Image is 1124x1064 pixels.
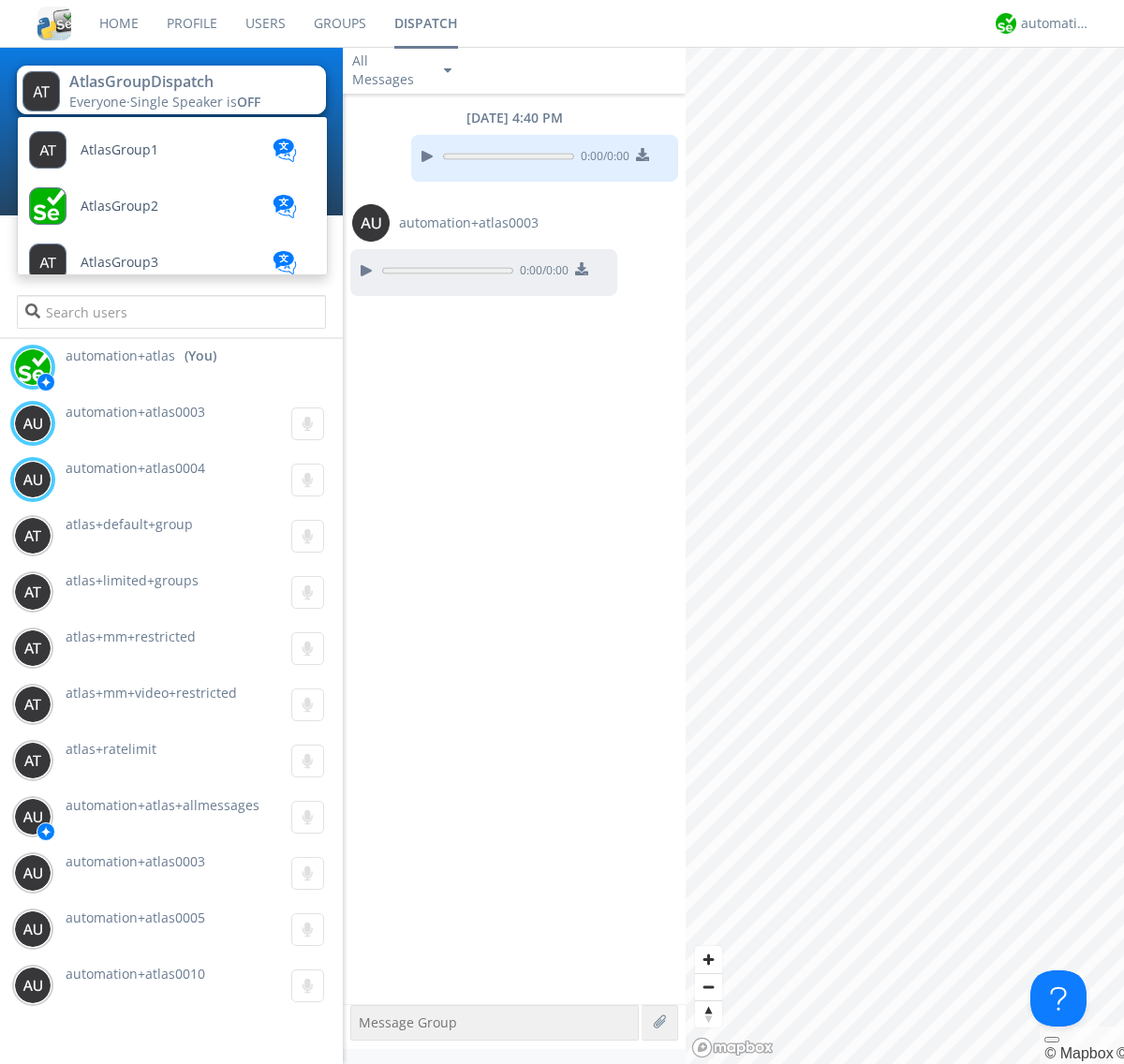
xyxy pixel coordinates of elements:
[695,1000,722,1027] button: Reset bearing to north
[185,347,216,365] div: (You)
[574,148,629,169] span: 0:00 / 0:00
[14,405,52,442] img: 373638.png
[17,116,328,275] ul: AtlasGroupDispatchEveryone·Single Speaker isOFF
[1021,14,1091,33] div: automation+atlas
[130,93,260,111] span: Single Speaker is
[352,52,427,89] div: All Messages
[66,965,205,983] span: automation+atlas0010
[343,109,686,127] div: [DATE] 4:40 PM
[271,139,299,162] img: translation-blue.svg
[69,71,280,93] div: AtlasGroupDispatch
[14,573,52,611] img: 373638.png
[69,93,280,111] div: Everyone ·
[37,7,71,40] img: cddb5a64eb264b2086981ab96f4c1ba7
[66,740,156,758] span: atlas+ratelimit
[14,348,52,386] img: d2d01cd9b4174d08988066c6d424eccd
[636,148,649,161] img: download media button
[996,13,1016,34] img: d2d01cd9b4174d08988066c6d424eccd
[271,195,299,218] img: translation-blue.svg
[81,256,158,270] span: AtlasGroup3
[575,262,588,275] img: download media button
[1044,1045,1113,1061] a: Mapbox
[444,68,451,73] img: caret-down-sm.svg
[352,204,390,242] img: 373638.png
[237,93,260,111] span: OFF
[17,295,325,329] input: Search users
[66,909,205,926] span: automation+atlas0005
[17,66,325,114] button: AtlasGroupDispatchEveryone·Single Speaker isOFF
[14,629,52,667] img: 373638.png
[513,262,569,283] span: 0:00 / 0:00
[66,571,199,589] span: atlas+limited+groups
[14,967,52,1004] img: 373638.png
[695,1001,722,1027] span: Reset bearing to north
[1030,970,1087,1027] iframe: Toggle Customer Support
[399,214,539,232] span: automation+atlas0003
[66,628,196,645] span: atlas+mm+restricted
[695,974,722,1000] span: Zoom out
[695,973,722,1000] button: Zoom out
[1044,1037,1059,1042] button: Toggle attribution
[66,852,205,870] span: automation+atlas0003
[81,199,158,214] span: AtlasGroup2
[66,796,259,814] span: automation+atlas+allmessages
[66,459,205,477] span: automation+atlas0004
[66,347,175,365] span: automation+atlas
[66,684,237,702] span: atlas+mm+video+restricted
[14,517,52,554] img: 373638.png
[14,686,52,723] img: 373638.png
[14,798,52,835] img: 373638.png
[81,143,158,157] span: AtlasGroup1
[695,946,722,973] button: Zoom in
[271,251,299,274] img: translation-blue.svg
[14,910,52,948] img: 373638.png
[66,515,193,533] span: atlas+default+group
[14,854,52,892] img: 373638.png
[22,71,60,111] img: 373638.png
[66,403,205,421] span: automation+atlas0003
[14,742,52,779] img: 373638.png
[14,461,52,498] img: 373638.png
[691,1037,774,1058] a: Mapbox logo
